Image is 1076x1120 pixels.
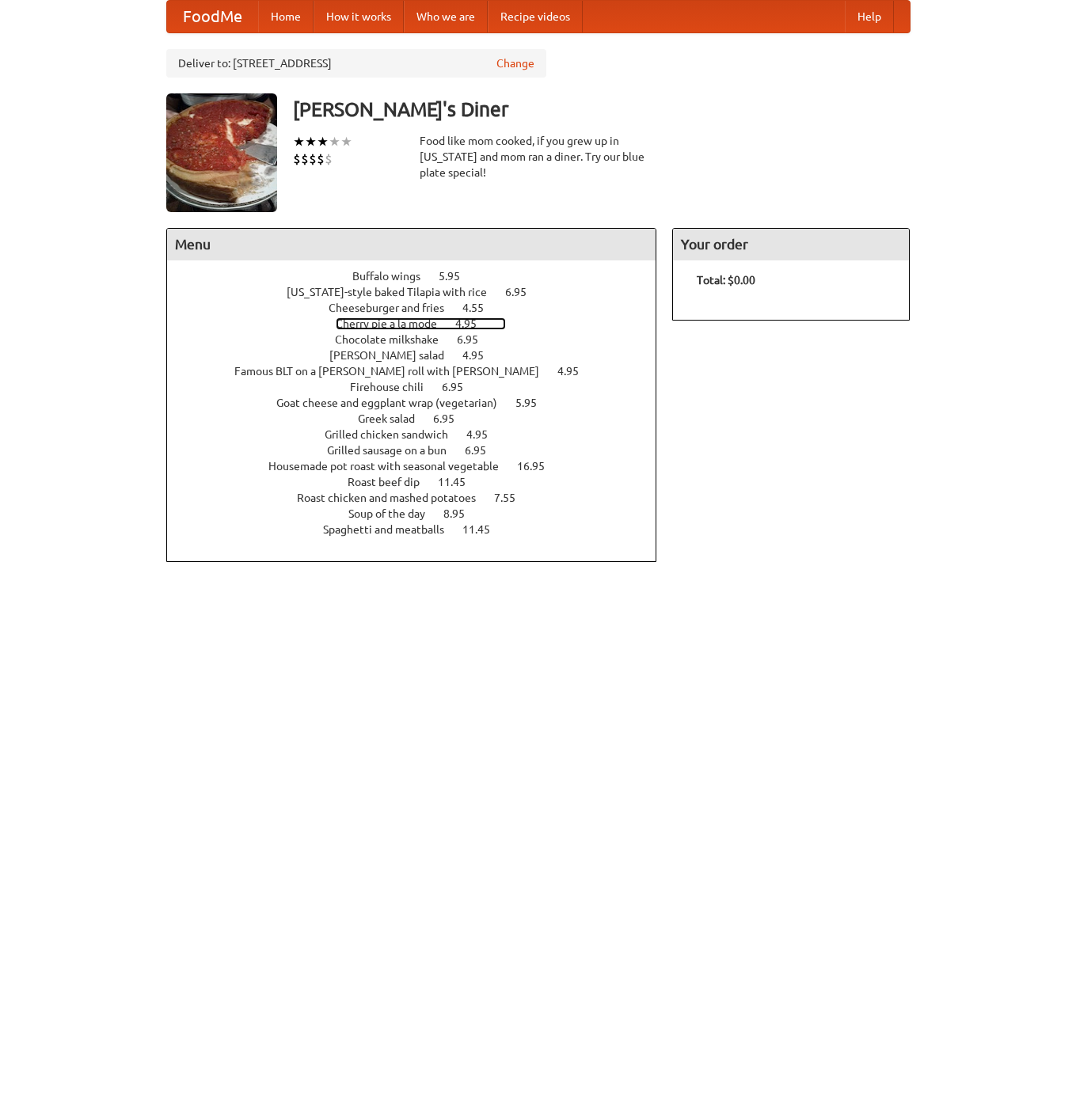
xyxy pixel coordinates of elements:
b: Total: $0.00 [697,274,755,287]
span: 6.95 [505,286,542,298]
li: $ [293,150,301,168]
a: Buffalo wings 5.95 [352,270,489,283]
a: Greek salad 6.95 [358,412,484,425]
a: Recipe videos [488,1,583,32]
a: Goat cheese and eggplant wrap (vegetarian) 5.95 [276,397,566,409]
span: 4.95 [462,349,500,362]
li: $ [301,150,309,168]
div: Deliver to: [STREET_ADDRESS] [166,49,546,78]
span: Buffalo wings [352,270,436,283]
span: Chocolate milkshake [335,333,454,346]
a: Famous BLT on a [PERSON_NAME] roll with [PERSON_NAME] 4.95 [234,365,608,378]
a: Roast beef dip 11.45 [348,476,495,488]
span: Housemade pot roast with seasonal vegetable [268,460,515,473]
span: Grilled chicken sandwich [325,428,464,441]
h3: [PERSON_NAME]'s Diner [293,93,911,125]
span: 4.95 [557,365,595,378]
span: 4.55 [462,302,500,314]
span: 8.95 [443,507,481,520]
span: 4.95 [455,317,492,330]
span: 11.45 [462,523,506,536]
a: Help [845,1,894,32]
li: ★ [305,133,317,150]
li: ★ [317,133,329,150]
span: 5.95 [439,270,476,283]
a: Grilled chicken sandwich 4.95 [325,428,517,441]
a: Grilled sausage on a bun 6.95 [327,444,515,457]
span: Goat cheese and eggplant wrap (vegetarian) [276,397,513,409]
span: Grilled sausage on a bun [327,444,462,457]
a: How it works [314,1,404,32]
span: 6.95 [465,444,502,457]
li: ★ [329,133,340,150]
span: 7.55 [494,492,531,504]
a: Chocolate milkshake 6.95 [335,333,508,346]
a: FoodMe [167,1,258,32]
span: 11.45 [438,476,481,488]
span: Soup of the day [348,507,441,520]
span: 5.95 [515,397,553,409]
a: Cheeseburger and fries 4.55 [329,302,513,314]
span: Cherry pie a la mode [336,317,453,330]
span: Cheeseburger and fries [329,302,460,314]
span: Firehouse chili [350,381,439,393]
span: 6.95 [457,333,494,346]
a: Spaghetti and meatballs 11.45 [323,523,519,536]
span: 6.95 [433,412,470,425]
span: Spaghetti and meatballs [323,523,460,536]
a: Housemade pot roast with seasonal vegetable 16.95 [268,460,574,473]
h4: Menu [167,229,656,260]
span: Roast chicken and mashed potatoes [297,492,492,504]
a: Roast chicken and mashed potatoes 7.55 [297,492,545,504]
li: ★ [293,133,305,150]
h4: Your order [673,229,909,260]
span: Roast beef dip [348,476,435,488]
a: Who we are [404,1,488,32]
span: [US_STATE]-style baked Tilapia with rice [287,286,503,298]
a: Change [496,55,534,71]
span: Famous BLT on a [PERSON_NAME] roll with [PERSON_NAME] [234,365,555,378]
a: Cherry pie a la mode 4.95 [336,317,506,330]
li: $ [325,150,333,168]
a: Firehouse chili 6.95 [350,381,492,393]
a: [PERSON_NAME] salad 4.95 [329,349,513,362]
div: Food like mom cooked, if you grew up in [US_STATE] and mom ran a diner. Try our blue plate special! [420,133,657,180]
span: Greek salad [358,412,431,425]
span: 16.95 [517,460,561,473]
li: $ [317,150,325,168]
span: 4.95 [466,428,504,441]
a: Soup of the day 8.95 [348,507,494,520]
a: [US_STATE]-style baked Tilapia with rice 6.95 [287,286,556,298]
img: angular.jpg [166,93,277,212]
span: 6.95 [442,381,479,393]
li: ★ [340,133,352,150]
a: Home [258,1,314,32]
span: [PERSON_NAME] salad [329,349,460,362]
li: $ [309,150,317,168]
